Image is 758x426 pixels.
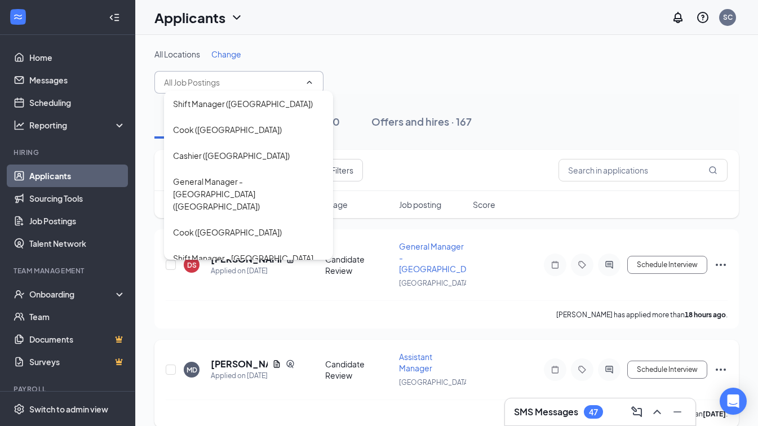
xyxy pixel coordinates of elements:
[12,11,24,23] svg: WorkstreamLogo
[708,166,717,175] svg: MagnifyingGlass
[371,114,472,128] div: Offers and hires · 167
[630,405,644,419] svg: ComposeMessage
[589,407,598,417] div: 47
[648,403,666,421] button: ChevronUp
[399,378,471,387] span: [GEOGRAPHIC_DATA]
[14,148,123,157] div: Hiring
[627,361,707,379] button: Schedule Interview
[558,159,728,181] input: Search in applications
[714,363,728,376] svg: Ellipses
[602,260,616,269] svg: ActiveChat
[29,289,116,300] div: Onboarding
[173,252,324,277] div: Shift Manager - [GEOGRAPHIC_DATA] ([GEOGRAPHIC_DATA])
[305,78,314,87] svg: ChevronUp
[650,405,664,419] svg: ChevronUp
[154,49,200,59] span: All Locations
[602,365,616,374] svg: ActiveChat
[14,266,123,276] div: Team Management
[14,403,25,415] svg: Settings
[29,69,126,91] a: Messages
[714,258,728,272] svg: Ellipses
[14,384,123,394] div: Payroll
[173,97,313,110] div: Shift Manager ([GEOGRAPHIC_DATA])
[627,256,707,274] button: Schedule Interview
[473,199,495,210] span: Score
[154,8,225,27] h1: Applicants
[29,305,126,328] a: Team
[685,310,726,319] b: 18 hours ago
[173,149,290,162] div: Cashier ([GEOGRAPHIC_DATA])
[723,12,733,22] div: SC
[211,370,295,381] div: Applied on [DATE]
[29,91,126,114] a: Scheduling
[29,328,126,350] a: DocumentsCrown
[548,365,562,374] svg: Note
[628,403,646,421] button: ComposeMessage
[187,365,197,375] div: MD
[187,260,197,270] div: DS
[325,254,392,276] div: Candidate Review
[286,360,295,369] svg: SourcingTools
[399,279,471,287] span: [GEOGRAPHIC_DATA]
[211,49,241,59] span: Change
[696,11,710,24] svg: QuestionInfo
[173,123,282,136] div: Cook ([GEOGRAPHIC_DATA])
[173,175,324,212] div: General Manager - [GEOGRAPHIC_DATA] ([GEOGRAPHIC_DATA])
[575,365,589,374] svg: Tag
[230,11,243,24] svg: ChevronDown
[29,403,108,415] div: Switch to admin view
[399,241,481,274] span: General Manager - [GEOGRAPHIC_DATA]
[109,12,120,23] svg: Collapse
[399,352,432,373] span: Assistant Manager
[548,260,562,269] svg: Note
[29,232,126,255] a: Talent Network
[668,403,686,421] button: Minimize
[173,226,282,238] div: Cook ([GEOGRAPHIC_DATA])
[29,187,126,210] a: Sourcing Tools
[29,350,126,373] a: SurveysCrown
[720,388,747,415] div: Open Intercom Messenger
[29,210,126,232] a: Job Postings
[671,11,685,24] svg: Notifications
[703,410,726,418] b: [DATE]
[305,159,363,181] button: Filter Filters
[671,405,684,419] svg: Minimize
[29,46,126,69] a: Home
[211,358,268,370] h5: [PERSON_NAME]
[272,360,281,369] svg: Document
[514,406,578,418] h3: SMS Messages
[164,76,300,88] input: All Job Postings
[325,199,348,210] span: Stage
[211,265,295,277] div: Applied on [DATE]
[29,165,126,187] a: Applicants
[556,310,728,319] p: [PERSON_NAME] has applied more than .
[29,119,126,131] div: Reporting
[14,119,25,131] svg: Analysis
[14,289,25,300] svg: UserCheck
[575,260,589,269] svg: Tag
[325,358,392,381] div: Candidate Review
[399,199,441,210] span: Job posting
